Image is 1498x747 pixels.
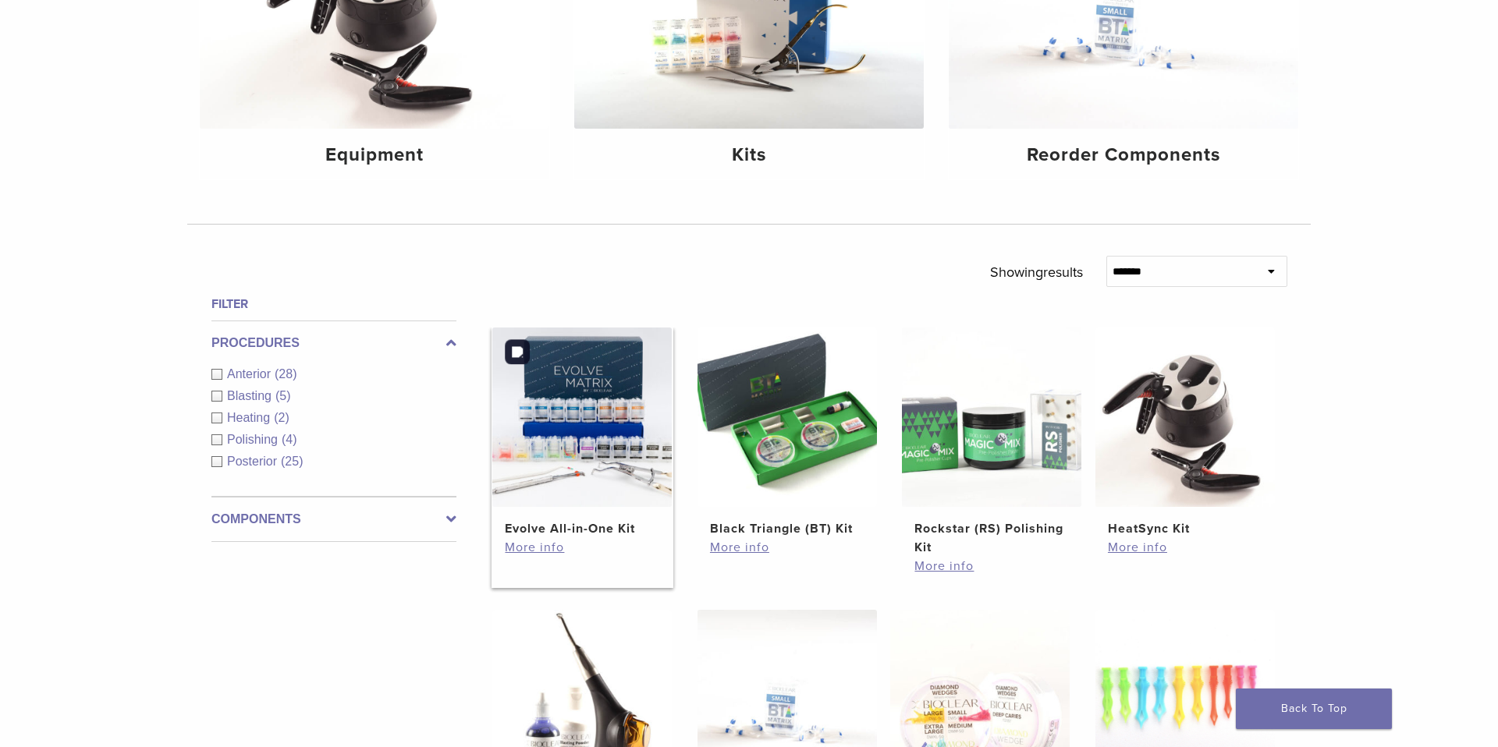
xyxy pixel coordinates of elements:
[227,455,281,468] span: Posterior
[212,141,537,169] h4: Equipment
[914,557,1069,575] a: More info
[902,327,1081,507] img: Rockstar (RS) Polishing Kit
[282,433,297,446] span: (4)
[227,411,274,424] span: Heating
[1108,519,1262,538] h2: HeatSync Kit
[492,327,672,507] img: Evolve All-in-One Kit
[227,389,275,402] span: Blasting
[492,327,673,538] a: Evolve All-in-One KitEvolve All-in-One Kit
[274,411,289,424] span: (2)
[961,141,1286,169] h4: Reorder Components
[914,519,1069,557] h2: Rockstar (RS) Polishing Kit
[587,141,911,169] h4: Kits
[227,367,275,381] span: Anterior
[1108,538,1262,557] a: More info
[275,367,296,381] span: (28)
[211,295,456,313] h4: Filter
[1095,327,1276,538] a: HeatSync KitHeatSync Kit
[211,510,456,529] label: Components
[227,433,282,446] span: Polishing
[710,519,864,538] h2: Black Triangle (BT) Kit
[698,327,877,507] img: Black Triangle (BT) Kit
[275,389,291,402] span: (5)
[505,519,659,538] h2: Evolve All-in-One Kit
[710,538,864,557] a: More info
[901,327,1083,557] a: Rockstar (RS) Polishing KitRockstar (RS) Polishing Kit
[1236,689,1392,729] a: Back To Top
[505,538,659,557] a: More info
[990,256,1083,289] p: Showing results
[281,455,303,468] span: (25)
[697,327,879,538] a: Black Triangle (BT) KitBlack Triangle (BT) Kit
[1095,327,1275,507] img: HeatSync Kit
[211,334,456,352] label: Procedures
